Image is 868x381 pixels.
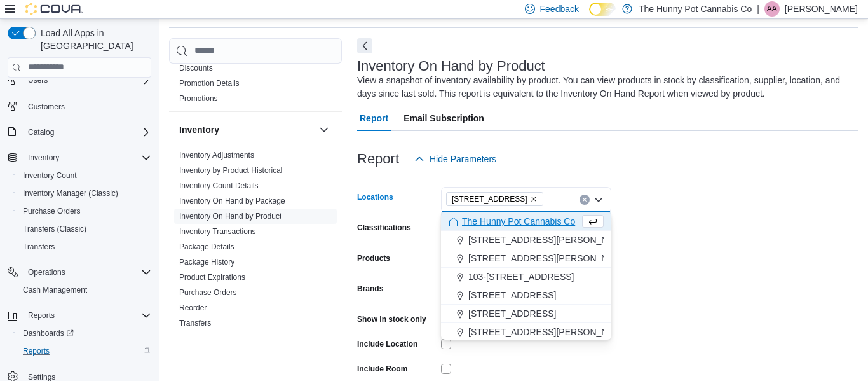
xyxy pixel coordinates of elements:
[169,148,342,336] div: Inventory
[357,364,407,374] label: Include Room
[179,197,285,205] a: Inventory On Hand by Package
[3,307,156,324] button: Reports
[23,125,59,140] button: Catalog
[357,74,851,100] div: View a snapshot of inventory availability by product. You can view products in stock by classific...
[18,168,151,183] span: Inventory Count
[357,223,411,233] label: Classifications
[580,195,590,205] button: Clear input
[179,151,254,160] a: Inventory Adjustments
[179,63,213,73] span: Discounts
[179,303,207,312] a: Reorder
[179,257,234,267] span: Package History
[403,106,484,131] span: Email Subscription
[179,211,281,221] span: Inventory On Hand by Product
[18,326,151,341] span: Dashboards
[446,192,543,206] span: 4036 Confederation Pkwy
[18,204,86,219] a: Purchase Orders
[357,314,426,324] label: Show in stock only
[23,242,55,252] span: Transfers
[179,273,245,282] a: Product Expirations
[23,73,53,88] button: Users
[3,71,156,89] button: Users
[179,165,283,176] span: Inventory by Product Historical
[23,98,151,114] span: Customers
[462,215,575,228] span: The Hunny Pot Cannabis Co
[179,303,207,313] span: Reorder
[179,226,256,237] span: Inventory Transactions
[468,326,630,338] span: [STREET_ADDRESS][PERSON_NAME]
[360,106,388,131] span: Report
[441,249,611,268] button: [STREET_ADDRESS][PERSON_NAME]
[179,196,285,206] span: Inventory On Hand by Package
[179,242,234,252] span: Package Details
[316,122,332,137] button: Inventory
[13,167,156,184] button: Inventory Count
[179,318,211,328] span: Transfers
[18,326,79,341] a: Dashboards
[3,123,156,141] button: Catalog
[3,149,156,167] button: Inventory
[452,193,527,205] span: [STREET_ADDRESS]
[13,202,156,220] button: Purchase Orders
[179,79,240,88] a: Promotion Details
[23,265,151,280] span: Operations
[23,328,74,338] span: Dashboards
[13,281,156,299] button: Cash Management
[169,60,342,111] div: Discounts & Promotions
[18,343,151,359] span: Reports
[357,59,545,74] h3: Inventory On Hand by Product
[179,212,281,221] a: Inventory On Hand by Product
[179,64,213,73] a: Discounts
[179,150,254,160] span: Inventory Adjustments
[441,305,611,323] button: [STREET_ADDRESS]
[441,268,611,286] button: 103-[STREET_ADDRESS]
[179,258,234,267] a: Package History
[468,270,574,283] span: 103-[STREET_ADDRESS]
[23,125,151,140] span: Catalog
[18,282,92,298] a: Cash Management
[441,212,611,231] button: The Hunny Pot Cannabis Co
[357,192,393,202] label: Locations
[13,184,156,202] button: Inventory Manager (Classic)
[589,16,590,17] span: Dark Mode
[593,195,604,205] button: Close list of options
[18,186,123,201] a: Inventory Manager (Classic)
[23,99,70,114] a: Customers
[639,1,752,17] p: The Hunny Pot Cannabis Co
[13,220,156,238] button: Transfers (Classic)
[18,221,92,237] a: Transfers (Classic)
[13,324,156,342] a: Dashboards
[179,94,218,104] span: Promotions
[28,267,65,277] span: Operations
[179,227,256,236] a: Inventory Transactions
[441,231,611,249] button: [STREET_ADDRESS][PERSON_NAME]
[430,153,496,165] span: Hide Parameters
[179,319,211,328] a: Transfers
[179,94,218,103] a: Promotions
[179,166,283,175] a: Inventory by Product Historical
[179,181,259,191] span: Inventory Count Details
[179,78,240,88] span: Promotion Details
[28,310,55,321] span: Reports
[179,288,237,297] a: Purchase Orders
[18,186,151,201] span: Inventory Manager (Classic)
[540,3,579,15] span: Feedback
[179,348,314,361] button: Loyalty
[179,242,234,251] a: Package Details
[23,265,71,280] button: Operations
[25,3,83,15] img: Cova
[357,253,390,263] label: Products
[441,286,611,305] button: [STREET_ADDRESS]
[3,97,156,115] button: Customers
[409,146,501,172] button: Hide Parameters
[18,221,151,237] span: Transfers (Classic)
[357,284,383,294] label: Brands
[357,339,417,349] label: Include Location
[357,38,372,53] button: Next
[785,1,858,17] p: [PERSON_NAME]
[357,151,399,167] h3: Report
[13,342,156,360] button: Reports
[23,346,50,356] span: Reports
[468,252,630,265] span: [STREET_ADDRESS][PERSON_NAME]
[179,287,237,298] span: Purchase Orders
